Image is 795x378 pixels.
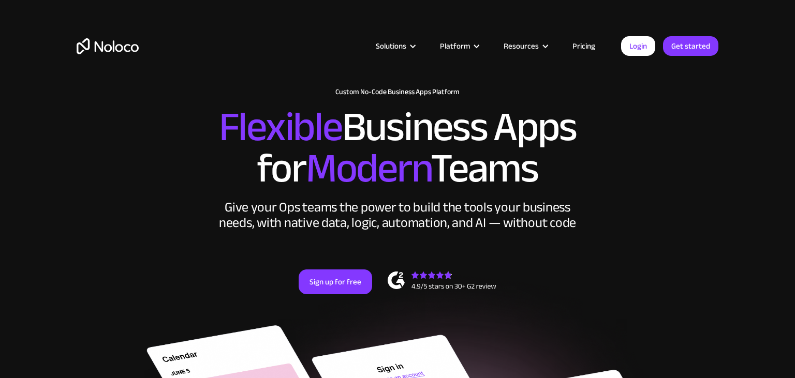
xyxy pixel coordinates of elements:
[306,130,431,207] span: Modern
[427,39,491,53] div: Platform
[299,269,372,294] a: Sign up for free
[560,39,608,53] a: Pricing
[77,38,139,54] a: home
[219,88,342,165] span: Flexible
[491,39,560,53] div: Resources
[663,36,718,56] a: Get started
[440,39,470,53] div: Platform
[363,39,427,53] div: Solutions
[376,39,406,53] div: Solutions
[77,107,718,189] h2: Business Apps for Teams
[504,39,539,53] div: Resources
[216,200,579,231] div: Give your Ops teams the power to build the tools your business needs, with native data, logic, au...
[621,36,655,56] a: Login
